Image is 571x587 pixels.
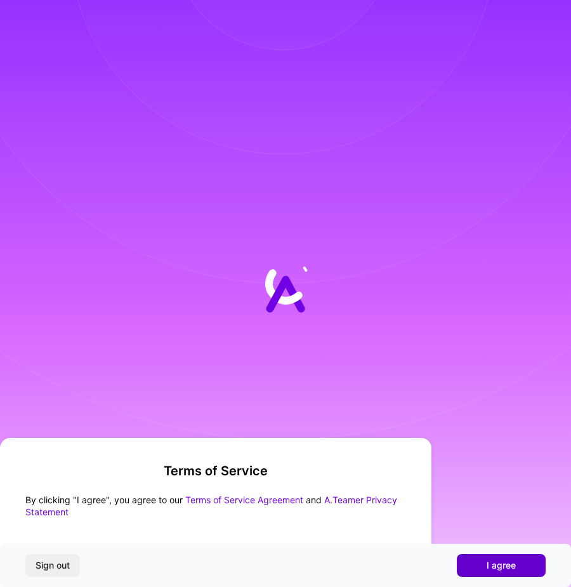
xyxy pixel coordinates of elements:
[25,494,406,518] div: By clicking "I agree", you agree to our and
[36,559,70,572] span: Sign out
[25,463,406,478] h2: Terms of Service
[487,559,516,572] span: I agree
[185,494,303,505] a: Terms of Service Agreement
[25,494,397,518] a: A.Teamer Privacy Statement
[457,554,546,577] button: I agree
[25,554,80,577] button: Sign out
